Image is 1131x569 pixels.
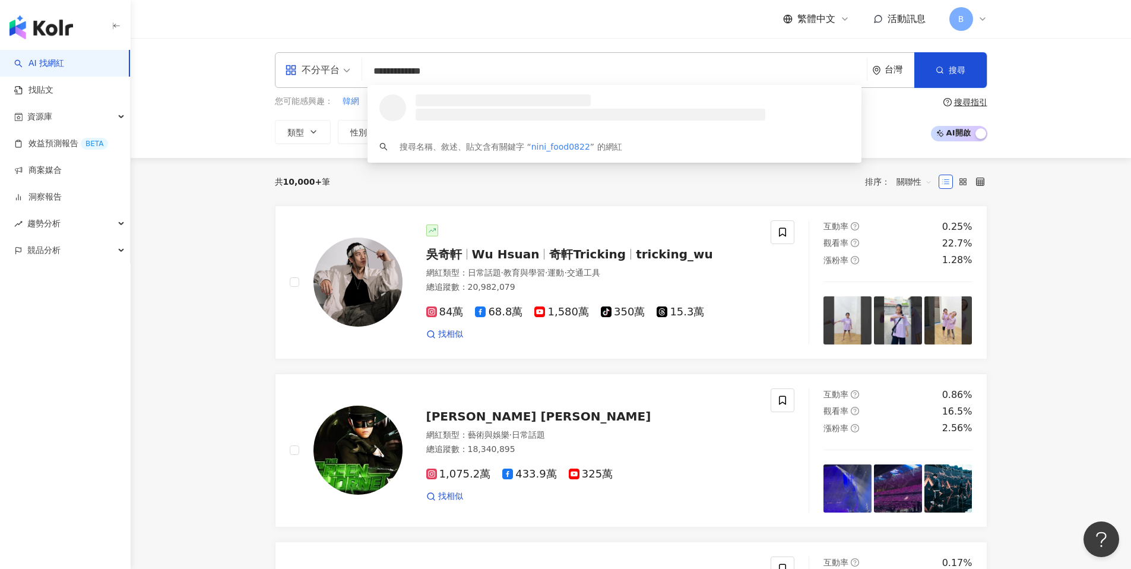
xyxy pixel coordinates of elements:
[438,491,463,502] span: 找相似
[872,66,881,75] span: environment
[512,430,545,440] span: 日常話題
[14,58,64,69] a: searchAI 找網紅
[400,140,622,153] div: 搜尋名稱、敘述、貼文含有關鍵字 “ ” 的網紅
[874,296,922,344] img: post-image
[275,206,987,359] a: KOL Avatar吳奇軒Wu Hsuan奇軒Trickingtricking_wu網紅類型：日常話題·教育與學習·運動·交通工具總追蹤數：20,982,07984萬68.8萬1,580萬350...
[851,256,859,264] span: question-circle
[426,282,757,293] div: 總追蹤數 ： 20,982,079
[426,267,757,279] div: 網紅類型 ：
[569,468,613,481] span: 325萬
[27,103,52,130] span: 資源庫
[564,268,566,277] span: ·
[657,306,704,318] span: 15.3萬
[888,13,926,24] span: 活動訊息
[914,52,987,88] button: 搜尋
[924,296,972,344] img: post-image
[851,222,859,230] span: question-circle
[534,306,589,318] span: 1,580萬
[426,491,463,502] a: 找相似
[942,254,972,267] div: 1.28%
[851,390,859,399] span: question-circle
[954,97,987,107] div: 搜尋指引
[823,464,872,513] img: post-image
[343,96,359,108] span: 韓網
[275,96,333,108] span: 您可能感興趣：
[885,65,914,75] div: 台灣
[942,237,972,250] div: 22.7%
[851,424,859,432] span: question-circle
[313,406,403,495] img: KOL Avatar
[958,12,964,26] span: B
[797,12,835,26] span: 繁體中文
[1084,521,1119,557] iframe: Help Scout Beacon - Open
[567,268,600,277] span: 交通工具
[14,84,53,96] a: 找貼文
[636,247,713,261] span: tricking_wu
[503,268,545,277] span: 教育與學習
[545,268,547,277] span: ·
[285,64,297,76] span: appstore
[851,407,859,415] span: question-circle
[426,328,463,340] a: 找相似
[823,222,848,231] span: 互動率
[531,142,590,151] span: nini_food0822
[942,220,972,233] div: 0.25%
[283,177,322,186] span: 10,000+
[14,220,23,228] span: rise
[874,464,922,513] img: post-image
[468,430,509,440] span: 藝術與娛樂
[823,390,848,399] span: 互動率
[502,468,557,481] span: 433.9萬
[350,128,367,137] span: 性別
[426,409,651,423] span: [PERSON_NAME] [PERSON_NAME]
[426,444,757,456] div: 總追蹤數 ： 18,340,895
[27,237,61,264] span: 競品分析
[942,422,972,435] div: 2.56%
[949,65,965,75] span: 搜尋
[896,172,932,191] span: 關聯性
[338,120,394,144] button: 性別
[438,328,463,340] span: 找相似
[426,429,757,441] div: 網紅類型 ：
[426,247,462,261] span: 吳奇軒
[313,238,403,327] img: KOL Avatar
[547,268,564,277] span: 運動
[342,95,360,108] button: 韓網
[601,306,645,318] span: 350萬
[823,406,848,416] span: 觀看率
[509,430,512,440] span: ·
[275,120,331,144] button: 類型
[14,138,108,150] a: 效益預測報告BETA
[426,468,491,481] span: 1,075.2萬
[549,247,626,261] span: 奇軒Tricking
[287,128,304,137] span: 類型
[924,464,972,513] img: post-image
[472,247,540,261] span: Wu Hsuan
[501,268,503,277] span: ·
[823,238,848,248] span: 觀看率
[942,405,972,418] div: 16.5%
[475,306,522,318] span: 68.8萬
[851,239,859,247] span: question-circle
[14,165,62,176] a: 商案媒合
[865,172,939,191] div: 排序：
[275,177,331,186] div: 共 筆
[823,255,848,265] span: 漲粉率
[14,191,62,203] a: 洞察報告
[379,143,388,151] span: search
[285,61,340,80] div: 不分平台
[275,374,987,527] a: KOL Avatar[PERSON_NAME] [PERSON_NAME]網紅類型：藝術與娛樂·日常話題總追蹤數：18,340,8951,075.2萬433.9萬325萬找相似互動率questi...
[851,558,859,567] span: question-circle
[823,423,848,433] span: 漲粉率
[27,210,61,237] span: 趨勢分析
[943,98,952,106] span: question-circle
[942,388,972,402] div: 0.86%
[9,15,73,39] img: logo
[823,558,848,567] span: 互動率
[468,268,501,277] span: 日常話題
[823,296,872,344] img: post-image
[426,306,464,318] span: 84萬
